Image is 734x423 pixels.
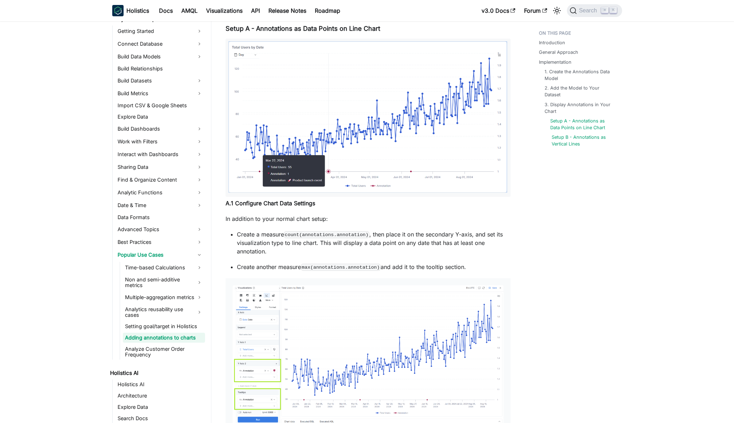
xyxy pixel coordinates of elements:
a: Release Notes [264,5,311,16]
a: Roadmap [311,5,345,16]
a: Holistics AI [108,368,205,378]
a: Interact with Dashboards [115,149,205,160]
a: Holistics AI [115,379,205,389]
nav: Docs sidebar [105,21,211,423]
a: Setting goal/target in Holistics [123,321,205,331]
a: Advanced Topics [115,224,205,235]
a: Architecture [115,391,205,401]
a: Build Relationships [115,64,205,74]
a: Date & Time [115,200,205,211]
a: API [247,5,264,16]
img: Holistics [112,5,124,16]
span: Search [577,7,601,14]
a: v3.0 Docs [477,5,520,16]
a: Visualizations [202,5,247,16]
a: Explore Data [115,112,205,122]
a: Getting Started [115,25,205,37]
a: Data Formats [115,212,205,222]
kbd: K [610,7,617,13]
a: Setup A - Annotations as Data Points on Line Chart [550,118,612,131]
a: Find & Organize Content [115,174,205,185]
a: Adding annotations to charts [123,333,205,343]
a: Build Dashboards [115,123,205,135]
a: Analytics reusability use cases [123,304,205,320]
a: Forum [520,5,551,16]
a: Docs [155,5,177,16]
p: Create another measure and add it to the tooltip section. [237,263,511,271]
a: General Approach [539,49,578,56]
code: max(annotations.annotation) [301,264,381,271]
a: Build Metrics [115,88,205,99]
a: AMQL [177,5,202,16]
a: Analyze Customer Order Frequency [123,344,205,360]
kbd: ⌘ [601,7,608,13]
a: Popular Use Cases [115,249,205,261]
button: Search (Command+K) [567,4,622,17]
a: 3. Display Annotations in Your Chart [545,101,615,115]
a: HolisticsHolistics [112,5,149,16]
a: Sharing Data [115,161,205,173]
a: Best Practices [115,236,205,248]
b: Holistics [126,6,149,15]
strong: A.1 Configure Chart Data Settings [226,200,315,207]
a: Build Data Models [115,51,205,62]
button: Switch between dark and light mode (currently light mode) [551,5,563,16]
a: Setup B - Annotations as Vertical Lines [552,134,614,147]
a: Introduction [539,39,565,46]
a: Work with Filters [115,136,205,147]
img: docs-annotation-outcome [226,39,511,197]
a: Explore Data [115,402,205,412]
a: Non and semi-additive metrics [123,275,205,290]
code: count(annotations.annotation) [284,231,370,238]
a: Multiple-aggregation metrics [123,292,205,303]
p: In addition to your normal chart setup: [226,215,511,223]
a: Analytic Functions [115,187,205,198]
a: 1. Create the Annotations Data Model [545,68,615,82]
a: Build Datasets [115,75,205,86]
a: Time-based Calculations [123,262,205,273]
a: Connect Database [115,38,205,50]
h4: Setup A - Annotations as Data Points on Line Chart [226,25,511,33]
a: Import CSV & Google Sheets [115,101,205,110]
p: Create a measure , then place it on the secondary Y-axis, and set its visualization type to line ... [237,230,511,256]
a: Implementation [539,59,571,65]
a: 2. Add the Model to Your Dataset [545,85,615,98]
